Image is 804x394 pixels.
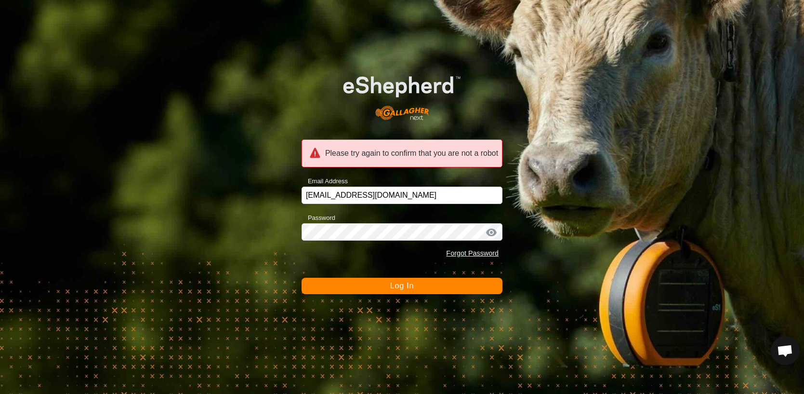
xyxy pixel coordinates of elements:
[446,249,499,257] a: Forgot Password
[302,278,502,294] button: Log In
[302,139,502,167] div: Please try again to confirm that you are not a robot
[390,282,414,290] span: Log In
[302,213,335,223] label: Password
[771,336,800,365] div: Open chat
[302,187,502,204] input: Email Address
[322,59,483,128] img: E-shepherd Logo
[302,177,348,186] label: Email Address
